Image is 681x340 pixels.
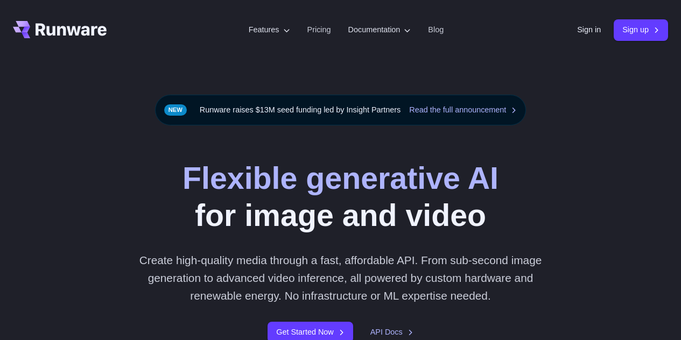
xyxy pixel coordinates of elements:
label: Documentation [348,24,411,36]
a: Blog [428,24,444,36]
a: Sign up [614,19,668,40]
strong: Flexible generative AI [182,161,499,195]
p: Create high-quality media through a fast, affordable API. From sub-second image generation to adv... [131,251,550,305]
a: Go to / [13,21,107,38]
a: API Docs [370,326,413,338]
a: Sign in [577,24,601,36]
a: Read the full announcement [409,104,517,116]
a: Pricing [307,24,331,36]
div: Runware raises $13M seed funding led by Insight Partners [155,95,526,125]
h1: for image and video [182,160,499,234]
label: Features [249,24,290,36]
